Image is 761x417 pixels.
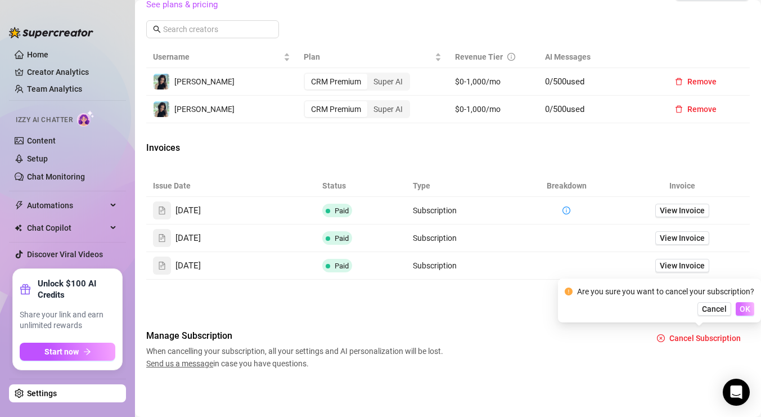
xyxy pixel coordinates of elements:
[27,250,103,259] a: Discover Viral Videos
[305,74,367,89] div: CRM Premium
[660,259,705,272] span: View Invoice
[519,175,614,197] th: Breakdown
[687,77,717,86] span: Remove
[27,154,48,163] a: Setup
[335,262,349,270] span: Paid
[448,96,539,123] td: $0-1,000/mo
[697,302,731,316] button: Cancel
[305,101,367,117] div: CRM Premium
[77,110,94,127] img: AI Chatter
[655,259,709,272] a: View Invoice
[146,345,447,370] span: When cancelling your subscription, all your settings and AI personalization will be lost. in case...
[175,259,201,273] span: [DATE]
[27,50,48,59] a: Home
[316,175,406,197] th: Status
[304,51,432,63] span: Plan
[146,46,297,68] th: Username
[367,101,409,117] div: Super AI
[455,52,503,61] span: Revenue Tier
[9,27,93,38] img: logo-BBDzfeDw.svg
[83,348,91,356] span: arrow-right
[545,77,584,87] span: 0 / 500 used
[648,329,750,347] button: Cancel Subscription
[146,141,335,155] span: Invoices
[146,359,213,368] span: Send us a message
[577,285,754,298] div: Are you sure you want to cancel your subscription?
[153,25,161,33] span: search
[413,261,457,270] span: Subscription
[565,288,573,295] span: exclamation-circle
[545,104,584,114] span: 0 / 500 used
[44,347,79,356] span: Start now
[27,136,56,145] a: Content
[655,204,709,217] a: View Invoice
[20,310,115,331] span: Share your link and earn unlimited rewards
[702,304,727,313] span: Cancel
[20,343,115,361] button: Start nowarrow-right
[20,284,31,295] span: gift
[723,379,750,406] div: Open Intercom Messenger
[154,74,169,89] img: Colette
[15,201,24,210] span: thunderbolt
[158,207,166,214] span: file-text
[27,63,117,81] a: Creator Analytics
[158,234,166,242] span: file-text
[335,234,349,243] span: Paid
[675,105,683,113] span: delete
[154,101,169,117] img: Colette
[297,46,448,68] th: Plan
[660,232,705,244] span: View Invoice
[614,175,750,197] th: Invoice
[406,175,519,197] th: Type
[146,329,447,343] span: Manage Subscription
[666,73,726,91] button: Remove
[660,204,705,217] span: View Invoice
[657,334,665,342] span: close-circle
[146,175,316,197] th: Issue Date
[669,334,741,343] span: Cancel Subscription
[27,219,107,237] span: Chat Copilot
[538,46,659,68] th: AI Messages
[413,234,457,243] span: Subscription
[158,262,166,270] span: file-text
[174,105,235,114] span: [PERSON_NAME]
[38,278,115,301] strong: Unlock $100 AI Credits
[175,204,201,218] span: [DATE]
[562,207,570,214] span: info-circle
[27,172,85,181] a: Chat Monitoring
[655,231,709,245] a: View Invoice
[163,23,263,35] input: Search creators
[27,389,57,398] a: Settings
[175,232,201,245] span: [DATE]
[736,302,754,316] button: OK
[740,304,750,313] span: OK
[27,84,82,93] a: Team Analytics
[304,100,410,118] div: segmented control
[15,224,22,232] img: Chat Copilot
[304,73,410,91] div: segmented control
[335,207,349,215] span: Paid
[675,78,683,86] span: delete
[413,206,457,215] span: Subscription
[174,77,235,86] span: [PERSON_NAME]
[507,53,515,61] span: info-circle
[448,68,539,96] td: $0-1,000/mo
[687,105,717,114] span: Remove
[27,196,107,214] span: Automations
[153,51,281,63] span: Username
[666,100,726,118] button: Remove
[16,115,73,125] span: Izzy AI Chatter
[367,74,409,89] div: Super AI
